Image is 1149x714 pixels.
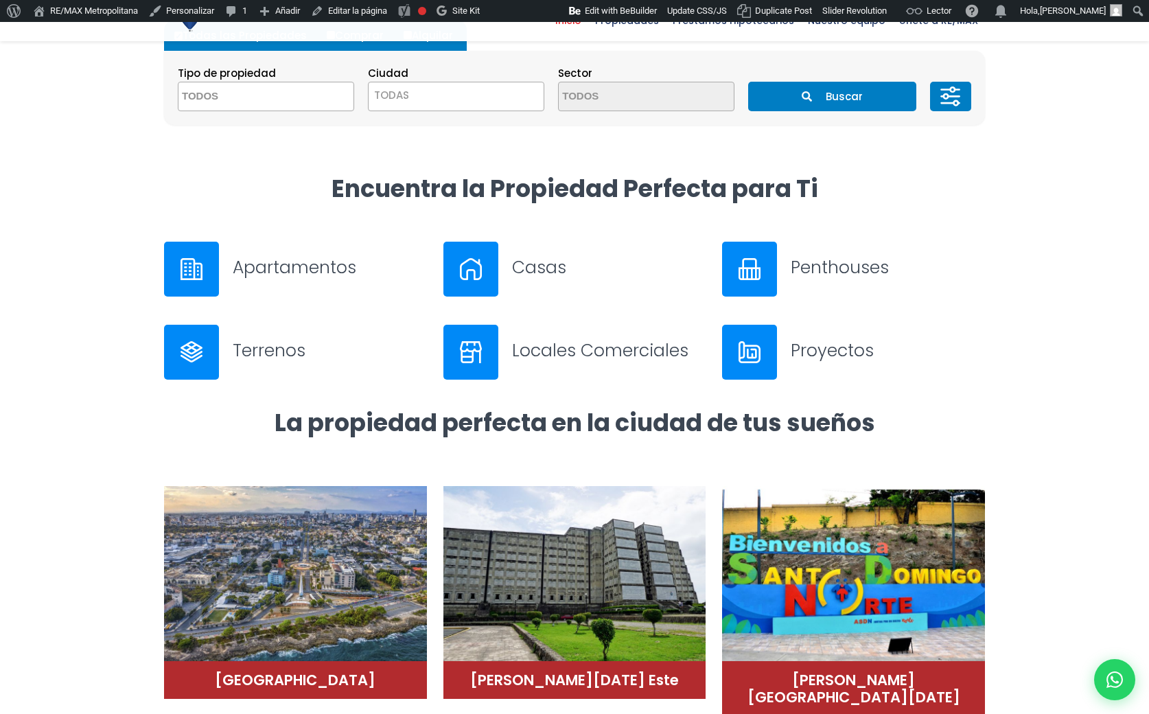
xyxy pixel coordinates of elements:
img: Distrito Nacional (2) [164,486,427,671]
span: Ciudad [368,66,408,80]
a: Proyectos [722,325,985,380]
span: Slider Revolution [822,5,887,16]
h3: Proyectos [791,338,985,362]
strong: Encuentra la Propiedad Perfecta para Ti [332,172,818,205]
a: Distrito Nacional (2)[GEOGRAPHIC_DATA] [164,476,427,699]
h3: Terrenos [233,338,427,362]
img: Distrito Nacional (3) [443,486,706,671]
span: TODAS [374,88,409,102]
a: Distrito Nacional (3)[PERSON_NAME][DATE] Este [443,476,706,699]
div: Frase clave objetivo no establecida [418,7,426,15]
h3: Casas [512,255,706,279]
textarea: Search [559,82,692,112]
a: Apartamentos [164,242,427,297]
span: [PERSON_NAME] [1040,5,1106,16]
a: Locales Comerciales [443,325,706,380]
span: TODAS [369,86,544,105]
strong: La propiedad perfecta en la ciudad de tus sueños [275,406,875,439]
h3: Apartamentos [233,255,427,279]
span: Tipo de propiedad [178,66,276,80]
span: TODAS [368,82,544,111]
a: Casas [443,242,706,297]
h3: Locales Comerciales [512,338,706,362]
a: Terrenos [164,325,427,380]
h4: [PERSON_NAME][GEOGRAPHIC_DATA][DATE] [736,671,971,706]
img: Visitas de 48 horas. Haz clic para ver más estadísticas del sitio. [492,3,569,19]
h4: [PERSON_NAME][DATE] Este [457,671,693,689]
h4: [GEOGRAPHIC_DATA] [178,671,413,689]
h3: Penthouses [791,255,985,279]
img: Santo Domingo Norte [722,486,985,671]
a: Penthouses [722,242,985,297]
span: Sector [558,66,592,80]
textarea: Search [178,82,312,112]
button: Buscar [748,82,916,111]
span: Site Kit [452,5,480,16]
